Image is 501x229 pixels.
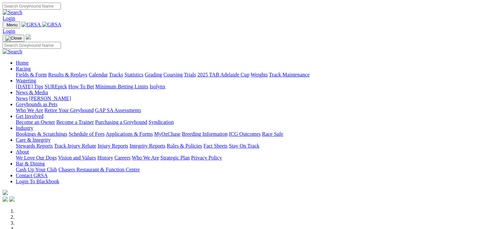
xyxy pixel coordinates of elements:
a: Login [3,15,15,21]
a: Home [16,60,29,66]
div: Industry [16,131,498,137]
img: GRSA [21,22,41,28]
a: Calendar [89,72,108,77]
img: logo-grsa-white.png [3,190,8,195]
button: Toggle navigation [3,35,24,42]
a: How To Bet [69,84,94,89]
a: History [97,155,113,160]
img: Search [3,10,22,15]
a: Login To Blackbook [16,179,59,184]
a: Results & Replays [48,72,87,77]
img: twitter.svg [9,196,14,202]
a: Coursing [163,72,183,77]
a: Login [3,28,15,34]
a: Fields & Form [16,72,47,77]
a: Privacy Policy [191,155,222,160]
a: Weights [251,72,268,77]
a: Contact GRSA [16,173,47,178]
img: GRSA [42,22,62,28]
a: GAP SA Assessments [95,107,141,113]
a: Breeding Information [182,131,228,137]
img: Close [5,36,22,41]
a: Racing [16,66,31,72]
input: Search [3,42,61,49]
a: Become an Owner [16,119,55,125]
img: logo-grsa-white.png [26,34,31,40]
a: Stewards Reports [16,143,53,149]
a: Trials [184,72,196,77]
a: News & Media [16,90,48,95]
div: Get Involved [16,119,498,125]
a: MyOzChase [154,131,181,137]
a: Bar & Dining [16,161,45,166]
a: Fact Sheets [204,143,228,149]
a: Become a Trainer [56,119,94,125]
a: Schedule of Fees [69,131,104,137]
a: Bookings & Scratchings [16,131,67,137]
div: Racing [16,72,498,78]
a: Who We Are [16,107,43,113]
a: SUREpick [44,84,67,89]
a: Applications & Forms [106,131,153,137]
a: Grading [145,72,162,77]
a: Greyhounds as Pets [16,101,57,107]
a: Track Injury Rebate [54,143,96,149]
a: Get Involved [16,113,43,119]
a: [PERSON_NAME] [29,96,71,101]
a: About [16,149,29,155]
a: Rules & Policies [167,143,202,149]
a: News [16,96,28,101]
a: [DATE] Tips [16,84,43,89]
div: About [16,155,498,161]
a: Statistics [125,72,144,77]
span: Menu [7,22,17,27]
a: Strategic Plan [160,155,190,160]
img: Search [3,49,22,55]
a: Syndication [149,119,174,125]
a: Integrity Reports [129,143,165,149]
a: Care & Integrity [16,137,51,143]
a: Isolynx [150,84,165,89]
a: Cash Up Your Club [16,167,57,172]
a: Industry [16,125,33,131]
a: 2025 TAB Adelaide Cup [197,72,249,77]
a: Who We Are [132,155,159,160]
a: Careers [114,155,130,160]
a: We Love Our Dogs [16,155,57,160]
div: News & Media [16,96,498,101]
div: Care & Integrity [16,143,498,149]
a: Track Maintenance [269,72,310,77]
img: facebook.svg [3,196,8,202]
a: Minimum Betting Limits [95,84,148,89]
a: Tracks [109,72,123,77]
a: ICG Outcomes [229,131,261,137]
div: Bar & Dining [16,167,498,173]
a: Retire Your Greyhound [44,107,94,113]
a: Purchasing a Greyhound [95,119,147,125]
div: Wagering [16,84,498,90]
a: Chasers Restaurant & Function Centre [58,167,140,172]
a: Stay On Track [229,143,259,149]
a: Wagering [16,78,36,83]
input: Search [3,3,61,10]
a: Injury Reports [97,143,128,149]
a: Race Safe [262,131,283,137]
a: Vision and Values [58,155,96,160]
div: Greyhounds as Pets [16,107,498,113]
button: Toggle navigation [3,21,20,28]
